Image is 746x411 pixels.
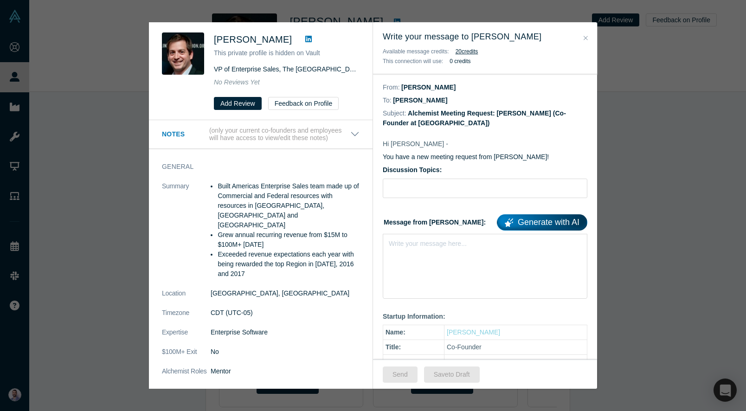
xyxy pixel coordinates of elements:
label: Discussion Topics: [383,165,587,175]
dd: [GEOGRAPHIC_DATA], [GEOGRAPHIC_DATA] [211,289,360,298]
dt: From: [383,83,400,92]
span: This connection will use: [383,58,443,64]
img: Jeff Jones's Profile Image [162,32,204,75]
span: Available message credits: [383,48,449,55]
dt: Subject: [383,109,406,118]
p: This private profile is hidden on Vault [214,48,360,58]
dt: Expertise [162,328,211,347]
p: (only your current co-founders and employees will have access to view/edit these notes) [209,127,350,142]
dd: Alchemist Meeting Request: [PERSON_NAME] (Co-Founder at [GEOGRAPHIC_DATA]) [383,109,566,127]
dd: Mentor [211,366,360,376]
dd: [PERSON_NAME] [401,83,456,91]
span: VP of Enterprise Sales, The [GEOGRAPHIC_DATA] at [214,65,392,73]
dt: Summary [162,181,211,289]
li: Built Americas Enterprise Sales team made up of Commercial and Federal resources with resources i... [218,181,360,230]
dt: Alchemist Roles [162,366,211,386]
button: Send [383,366,418,383]
button: Close [581,33,591,44]
h3: General [162,162,347,172]
button: Feedback on Profile [268,97,339,110]
span: [PERSON_NAME] [214,34,292,45]
div: rdw-wrapper [383,234,587,299]
button: Saveto Draft [424,366,480,383]
dd: No [211,347,360,357]
p: Hi [PERSON_NAME] - [383,139,587,149]
button: Add Review [214,97,262,110]
div: rdw-editor [389,237,581,247]
b: 0 credits [450,58,470,64]
h3: Write your message to [PERSON_NAME] [383,31,587,43]
button: Notes (only your current co-founders and employees will have access to view/edit these notes) [162,127,360,142]
h3: Notes [162,129,207,139]
li: Exceeded revenue expectations each year with being rewarded the top Region in [DATE], 2016 and 2017 [218,250,360,279]
p: You have a new meeting request from [PERSON_NAME]! [383,152,587,162]
dt: $100M+ Exit [162,347,211,366]
dt: Timezone [162,308,211,328]
dd: [PERSON_NAME] [393,96,447,104]
a: Generate with AI [497,214,587,231]
label: Message from [PERSON_NAME]: [383,211,587,231]
dt: Location [162,289,211,308]
button: 20credits [456,47,478,56]
dt: To: [383,96,392,105]
span: No Reviews Yet [214,78,260,86]
dd: CDT (UTC-05) [211,308,360,318]
span: Enterprise Software [211,328,268,336]
li: Grew annual recurring revenue from $15M to $100M+ [DATE] [218,230,360,250]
